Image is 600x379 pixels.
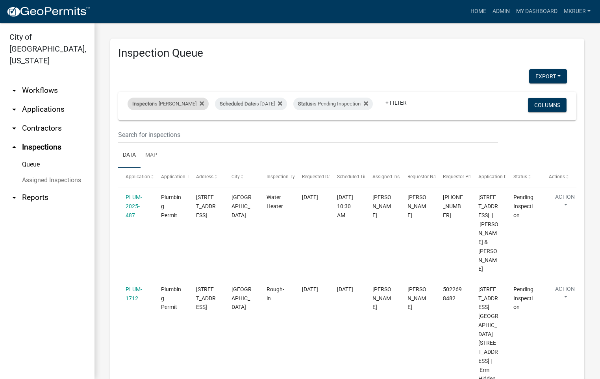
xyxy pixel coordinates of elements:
div: is [PERSON_NAME] [128,98,209,110]
button: Action [549,285,581,305]
i: arrow_drop_down [9,86,19,95]
span: Status [298,101,313,107]
span: Inspector [132,101,154,107]
a: Home [467,4,489,19]
span: Pending Inspection [513,194,533,218]
a: Admin [489,4,513,19]
span: Richard Stemler [407,194,426,218]
datatable-header-cell: Status [506,168,541,187]
h3: Inspection Queue [118,46,576,60]
span: Address [196,174,213,179]
span: Pending Inspection [513,286,533,311]
span: Scheduled Date [220,101,255,107]
a: Data [118,143,141,168]
a: PLUM-2025-487 [126,194,142,218]
span: Requestor Phone [443,174,479,179]
span: JEFFERSONVILLE [231,194,252,218]
span: Actions [549,174,565,179]
span: Rough-in [267,286,284,301]
span: JEFFERSONVILLE [231,286,252,311]
span: Assigned Inspector [372,174,413,179]
button: Export [529,69,567,83]
a: + Filter [379,96,413,110]
a: My Dashboard [513,4,561,19]
button: Action [549,193,581,213]
span: Water Heater [267,194,283,209]
span: Status [513,174,527,179]
span: Plumbing Permit [161,194,181,218]
i: arrow_drop_down [9,124,19,133]
span: 5022698482 [443,286,462,301]
span: 3130 MIDDLE ROAD [196,286,216,311]
div: is [DATE] [215,98,287,110]
span: Requested Date [302,174,335,179]
datatable-header-cell: Requested Date [294,168,330,187]
span: 4418 CREEKSTONE BLVD [196,194,216,218]
a: mkruer [561,4,594,19]
span: 09/10/2025 [302,286,318,292]
span: Jeremy Ramsey [372,286,391,311]
datatable-header-cell: Application Description [470,168,506,187]
span: Application Description [478,174,528,179]
datatable-header-cell: Address [189,168,224,187]
span: Andrew Willimas [407,286,426,311]
i: arrow_drop_down [9,105,19,114]
datatable-header-cell: Assigned Inspector [365,168,400,187]
a: PLUM-1712 [126,286,142,301]
div: is Pending Inspection [293,98,373,110]
span: Inspection Type [267,174,300,179]
div: [DATE] [337,285,357,294]
datatable-header-cell: Actions [541,168,576,187]
span: Application [126,174,150,179]
span: 4418 CREEKSTONE BLVD 4418 Creekstone Blvd. | Wilson John & Susan [478,194,498,272]
datatable-header-cell: Scheduled Time [330,168,365,187]
span: Scheduled Time [337,174,371,179]
span: Application Type [161,174,197,179]
datatable-header-cell: City [224,168,259,187]
button: Columns [528,98,567,112]
datatable-header-cell: Application [118,168,154,187]
span: City [231,174,240,179]
datatable-header-cell: Requestor Name [400,168,435,187]
i: arrow_drop_down [9,193,19,202]
span: Requestor Name [407,174,443,179]
a: Map [141,143,162,168]
i: arrow_drop_up [9,142,19,152]
span: 502-541-2435 [443,194,463,218]
span: Jeremy Ramsey [372,194,391,218]
span: Plumbing Permit [161,286,181,311]
div: [DATE] 10:30 AM [337,193,357,220]
span: 09/11/2025 [302,194,318,200]
datatable-header-cell: Inspection Type [259,168,294,187]
datatable-header-cell: Application Type [154,168,189,187]
input: Search for inspections [118,127,498,143]
datatable-header-cell: Requestor Phone [435,168,471,187]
